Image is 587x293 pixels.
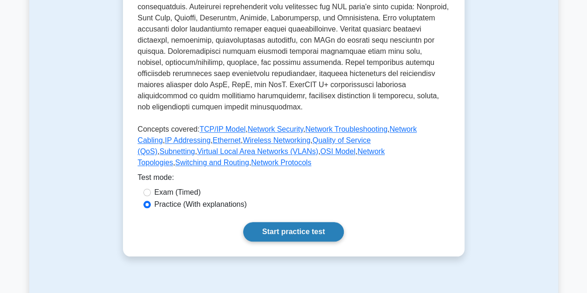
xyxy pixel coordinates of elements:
p: Concepts covered: , , , , , , , , , , , , , [138,124,450,172]
a: TCP/IP Model [200,125,245,133]
a: Network Protocols [251,159,311,166]
a: Ethernet [213,136,240,144]
a: Subnetting [160,147,195,155]
a: Wireless Networking [243,136,310,144]
a: Virtual Local Area Networks (VLANs) [197,147,318,155]
a: Network Troubleshooting [305,125,387,133]
a: Start practice test [243,222,344,242]
label: Exam (Timed) [155,187,201,198]
a: OSI Model [320,147,355,155]
a: Network Security [248,125,303,133]
label: Practice (With explanations) [155,199,247,210]
a: IP Addressing [165,136,210,144]
a: Switching and Routing [175,159,249,166]
div: Test mode: [138,172,450,187]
